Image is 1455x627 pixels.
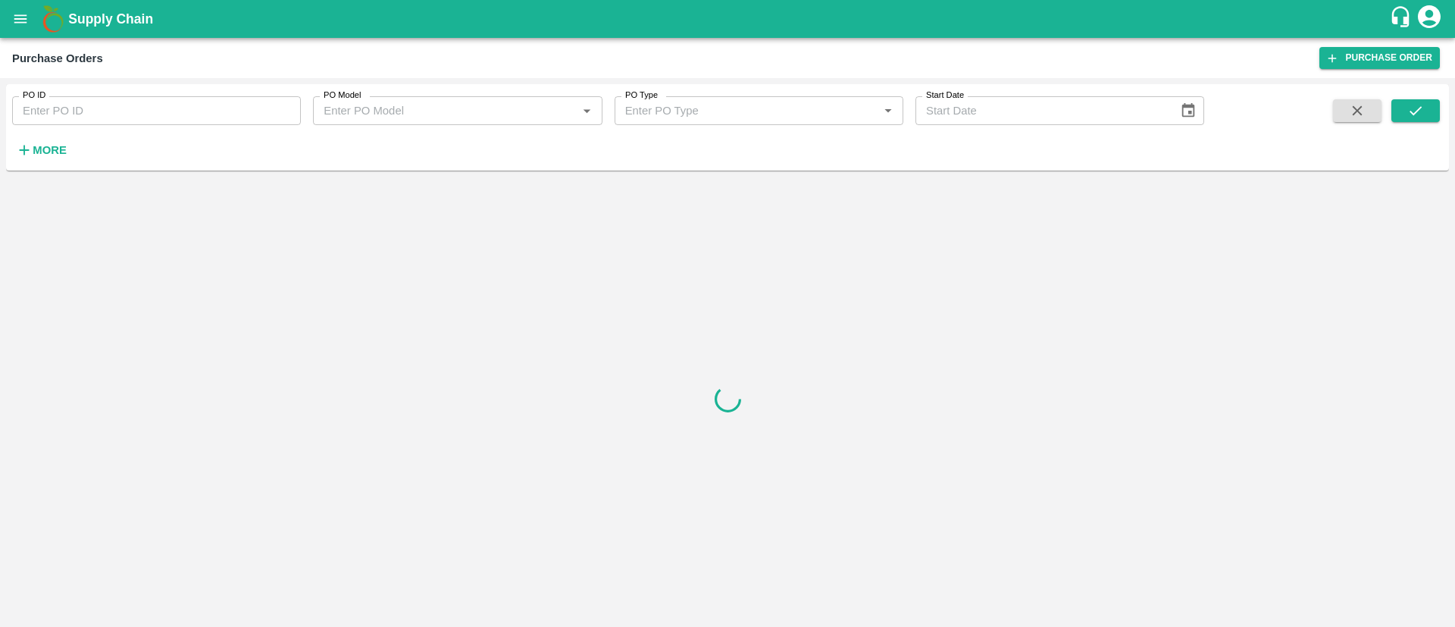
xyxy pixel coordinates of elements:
[3,2,38,36] button: open drawer
[619,101,874,121] input: Enter PO Type
[33,144,67,156] strong: More
[324,89,361,102] label: PO Model
[38,4,68,34] img: logo
[12,49,103,68] div: Purchase Orders
[12,137,70,163] button: More
[878,101,898,121] button: Open
[1319,47,1440,69] a: Purchase Order
[68,11,153,27] b: Supply Chain
[318,101,572,121] input: Enter PO Model
[577,101,596,121] button: Open
[12,96,301,125] input: Enter PO ID
[926,89,964,102] label: Start Date
[1174,96,1203,125] button: Choose date
[68,8,1389,30] a: Supply Chain
[915,96,1168,125] input: Start Date
[1416,3,1443,35] div: account of current user
[23,89,45,102] label: PO ID
[625,89,658,102] label: PO Type
[1389,5,1416,33] div: customer-support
